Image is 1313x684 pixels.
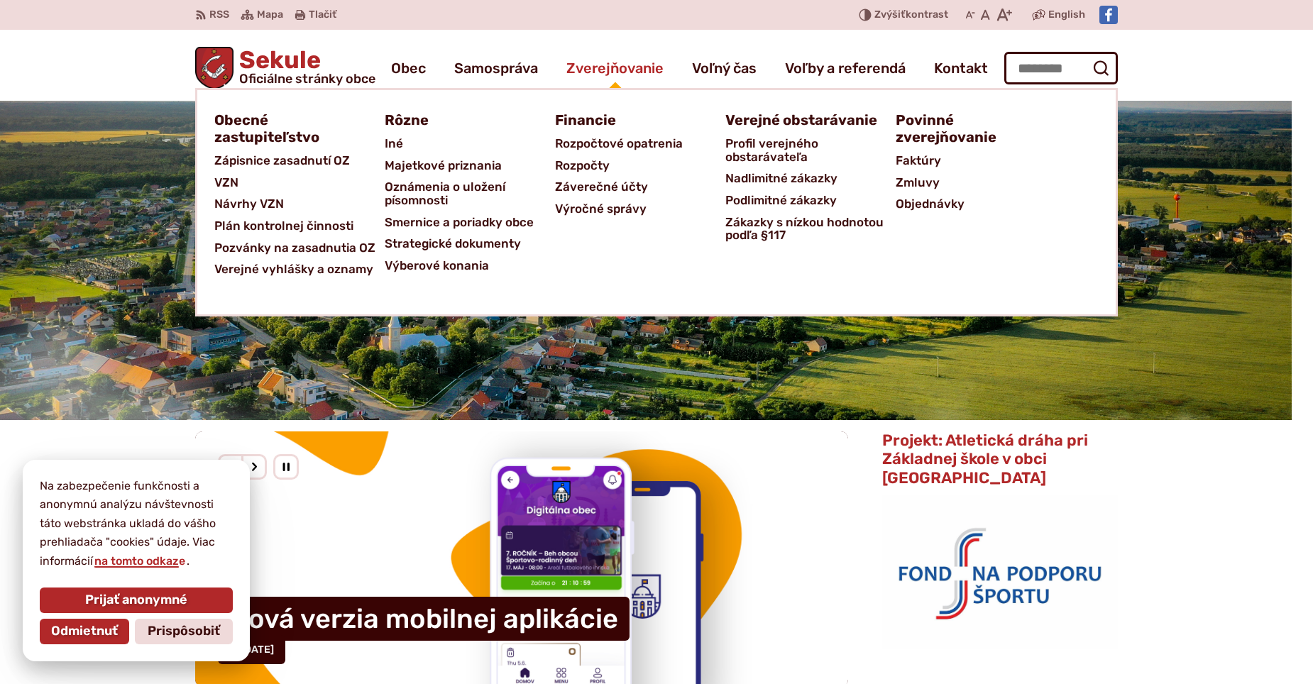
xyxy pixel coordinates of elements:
[214,193,284,215] span: Návrhy VZN
[555,198,647,220] span: Výročné správy
[566,48,664,88] a: Zverejňovanie
[896,150,941,172] span: Faktúry
[882,495,1118,649] img: logo_fnps.png
[148,624,220,639] span: Prispôsobiť
[214,172,238,194] span: VZN
[214,215,385,237] a: Plán kontrolnej činnosti
[385,211,555,233] a: Smernice a poriadky obce
[85,592,187,608] span: Prijať anonymné
[555,155,725,177] a: Rozpočty
[385,155,555,177] a: Majetkové priznania
[555,107,708,133] a: Financie
[1048,6,1085,23] span: English
[40,477,233,570] p: Na zabezpečenie funkčnosti a anonymnú analýzu návštevnosti táto webstránka ukladá do vášho prehli...
[239,72,375,85] span: Oficiálne stránky obce
[725,189,896,211] a: Podlimitné zákazky
[385,176,555,211] a: Oznámenia o uložení písomnosti
[214,107,368,150] a: Obecné zastupiteľstvo
[40,588,233,613] button: Prijať anonymné
[896,172,1066,194] a: Zmluvy
[874,9,906,21] span: Zvýšiť
[454,48,538,88] a: Samospráva
[385,233,521,255] span: Strategické dokumenty
[725,167,896,189] a: Nadlimitné zákazky
[214,215,353,237] span: Plán kontrolnej činnosti
[385,107,429,133] span: Rôzne
[1099,6,1118,24] img: Prejsť na Facebook stránku
[214,193,385,215] a: Návrhy VZN
[257,6,283,23] span: Mapa
[385,211,534,233] span: Smernice a poriadky obce
[51,624,118,639] span: Odmietnuť
[1045,6,1088,23] a: English
[209,6,229,23] span: RSS
[896,193,965,215] span: Objednávky
[555,107,616,133] span: Financie
[214,237,385,259] a: Pozvánky na zasadnutia OZ
[234,48,375,85] h1: Sekule
[385,255,489,277] span: Výberové konania
[725,107,877,133] span: Verejné obstarávanie
[385,107,538,133] a: Rôzne
[725,211,896,246] a: Zákazky s nízkou hodnotou podľa §117
[385,233,555,255] a: Strategické dokumenty
[273,454,299,480] div: Pozastaviť pohyb slajdera
[385,255,555,277] a: Výberové konania
[214,150,350,172] span: Zápisnice zasadnutí OZ
[93,554,187,568] a: na tomto odkaze
[241,644,274,656] span: [DATE]
[896,172,940,194] span: Zmluvy
[195,47,375,89] a: Logo Sekule, prejsť na domovskú stránku.
[934,48,988,88] a: Kontakt
[214,258,385,280] a: Verejné vyhlášky a oznamy
[882,431,1088,487] span: Projekt: Atletická dráha pri Základnej škole v obci [GEOGRAPHIC_DATA]
[555,176,725,198] a: Záverečné účty
[874,9,948,21] span: kontrast
[896,193,1066,215] a: Objednávky
[555,198,725,220] a: Výročné správy
[214,258,373,280] span: Verejné vyhlášky a oznamy
[385,133,403,155] span: Iné
[214,237,375,259] span: Pozvánky na zasadnutia OZ
[218,454,243,480] div: Predošlý slajd
[725,189,837,211] span: Podlimitné zákazky
[218,597,630,641] h4: Nová verzia mobilnej aplikácie
[555,155,610,177] span: Rozpočty
[40,619,129,644] button: Odmietnuť
[385,155,502,177] span: Majetkové priznania
[214,150,385,172] a: Zápisnice zasadnutí OZ
[385,133,555,155] a: Iné
[555,133,725,155] a: Rozpočtové opatrenia
[896,150,1066,172] a: Faktúry
[391,48,426,88] a: Obec
[555,133,683,155] span: Rozpočtové opatrenia
[309,9,336,21] span: Tlačiť
[135,619,233,644] button: Prispôsobiť
[195,47,234,89] img: Prejsť na domovskú stránku
[692,48,757,88] a: Voľný čas
[785,48,906,88] a: Voľby a referendá
[555,176,648,198] span: Záverečné účty
[241,454,267,480] div: Nasledujúci slajd
[214,172,385,194] a: VZN
[725,133,896,167] a: Profil verejného obstarávateľa
[725,167,837,189] span: Nadlimitné zákazky
[896,107,1049,150] a: Povinné zverejňovanie
[725,107,879,133] a: Verejné obstarávanie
